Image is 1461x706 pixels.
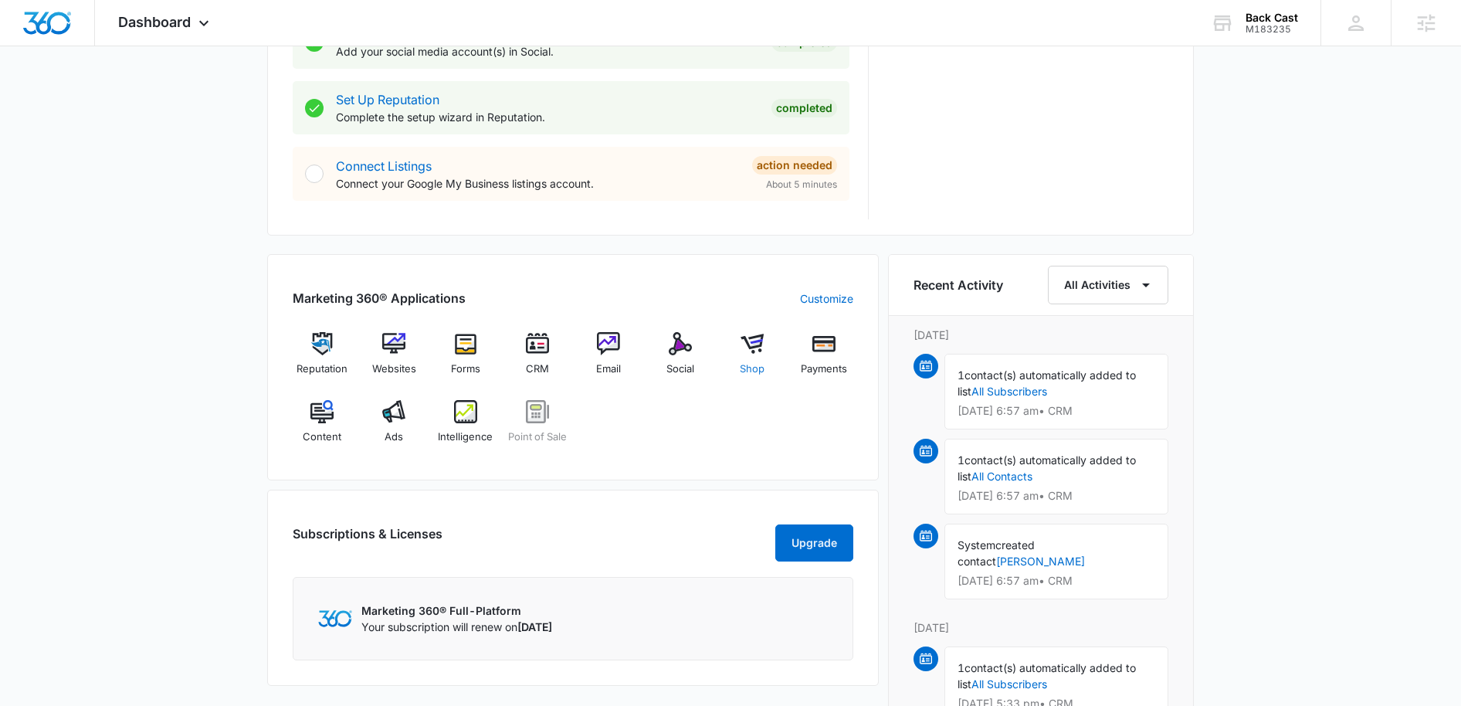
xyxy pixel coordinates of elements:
a: Ads [364,400,424,456]
span: Point of Sale [508,429,567,445]
a: All Contacts [971,470,1032,483]
span: Reputation [297,361,347,377]
img: Marketing 360 Logo [318,610,352,626]
span: Dashboard [118,14,191,30]
button: All Activities [1048,266,1168,304]
p: Your subscription will renew on [361,619,552,635]
p: [DATE] [914,327,1168,343]
span: Content [303,429,341,445]
a: Social [651,332,710,388]
a: Connect Listings [336,158,432,174]
h6: Recent Activity [914,276,1003,294]
span: contact(s) automatically added to list [958,453,1136,483]
p: Connect your Google My Business listings account. [336,175,740,192]
p: [DATE] 6:57 am • CRM [958,575,1155,586]
a: Reputation [293,332,352,388]
p: [DATE] 6:57 am • CRM [958,406,1155,416]
span: Websites [372,361,416,377]
a: All Subscribers [971,677,1047,691]
span: 1 [958,453,964,467]
p: [DATE] 6:57 am • CRM [958,490,1155,501]
span: Forms [451,361,480,377]
h2: Marketing 360® Applications [293,289,466,307]
a: Content [293,400,352,456]
p: Marketing 360® Full-Platform [361,602,552,619]
a: Websites [364,332,424,388]
div: account name [1246,12,1298,24]
span: 1 [958,661,964,674]
button: Upgrade [775,524,853,562]
span: System [958,538,995,552]
p: [DATE] [914,619,1168,636]
span: CRM [526,361,549,377]
h2: Subscriptions & Licenses [293,524,442,555]
a: Intelligence [436,400,496,456]
span: contact(s) automatically added to list [958,368,1136,398]
div: account id [1246,24,1298,35]
span: Ads [385,429,403,445]
span: Email [596,361,621,377]
span: contact(s) automatically added to list [958,661,1136,691]
span: About 5 minutes [766,178,837,192]
a: Customize [800,290,853,307]
span: 1 [958,368,964,382]
span: Intelligence [438,429,493,445]
span: [DATE] [517,620,552,633]
a: Payments [794,332,853,388]
a: Set Up Reputation [336,92,439,107]
a: Email [579,332,639,388]
div: Action Needed [752,156,837,175]
a: All Subscribers [971,385,1047,398]
span: Social [666,361,694,377]
a: Shop [723,332,782,388]
p: Add your social media account(s) in Social. [336,43,759,59]
span: Shop [740,361,764,377]
a: Point of Sale [507,400,567,456]
span: created contact [958,538,1035,568]
a: CRM [507,332,567,388]
p: Complete the setup wizard in Reputation. [336,109,759,125]
div: Completed [771,99,837,117]
a: Forms [436,332,496,388]
a: [PERSON_NAME] [996,555,1085,568]
span: Payments [801,361,847,377]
